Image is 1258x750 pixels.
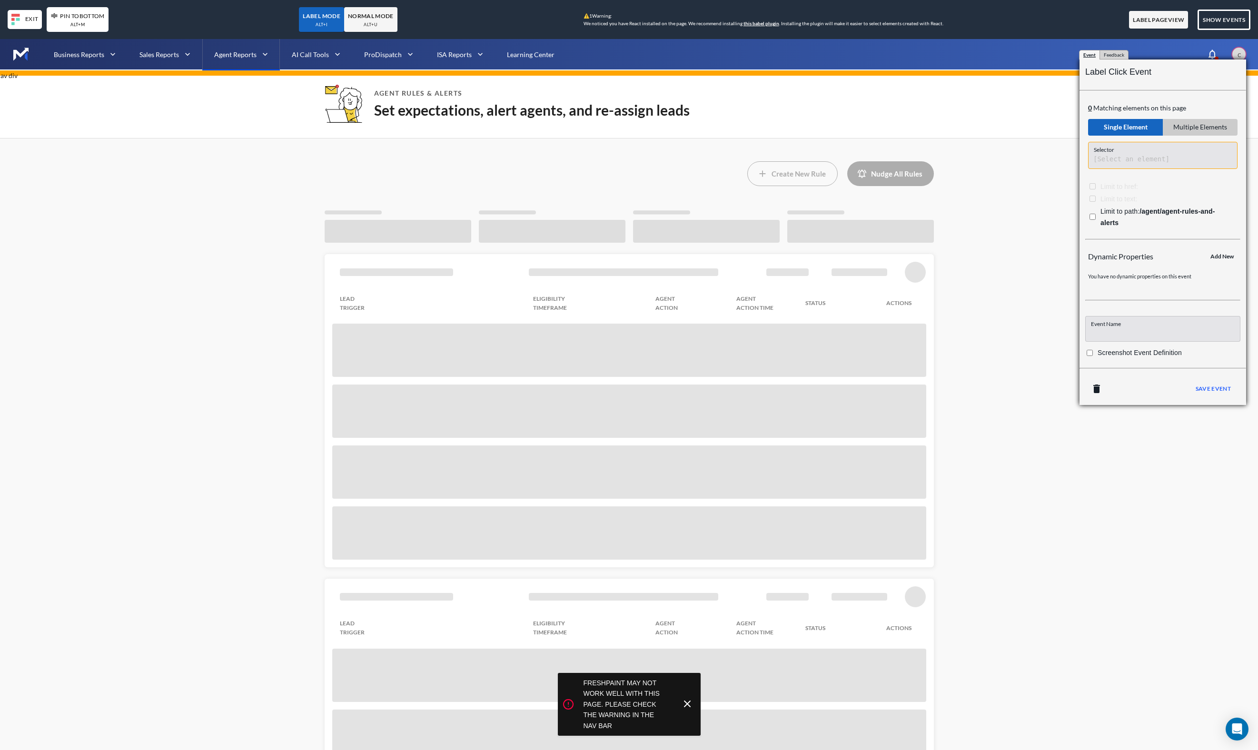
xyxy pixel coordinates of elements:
div: c [1231,47,1247,62]
h1: Agent Rules & Alerts [374,88,690,99]
button: ISA Reports [425,39,495,69]
span: ELIGIBILITY TIMEFRAME [533,619,637,637]
span: STATUS [805,298,867,307]
span: AGENT ACTION TIME [736,294,786,312]
span: LEAD TRIGGER [340,619,515,637]
span: AGENT ACTION [655,619,717,637]
button: Agent Reports [202,39,280,69]
span: STATUS [805,623,867,632]
p: Set expectations, alert agents, and re-assign leads [374,101,690,119]
span: ELIGIBILITY TIMEFRAME [533,294,637,312]
button: Sales Reports [128,39,202,69]
button: open account menu [1226,41,1252,68]
span: Freshpaint may not work well with this page. Please check the warning in the nav bar [584,678,669,731]
div: Open Intercom Messenger [1226,718,1248,740]
button: Business Reports [42,39,128,69]
a: Learning Center [495,39,566,69]
span: ACTIONS [886,298,919,307]
span: AGENT ACTION TIME [736,619,786,637]
button: ProDispatch [352,39,425,69]
span: LEAD TRIGGER [340,294,515,312]
span: ACTIONS [886,623,919,632]
button: AI Call Tools [280,39,352,69]
span: AGENT ACTION [655,294,717,312]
